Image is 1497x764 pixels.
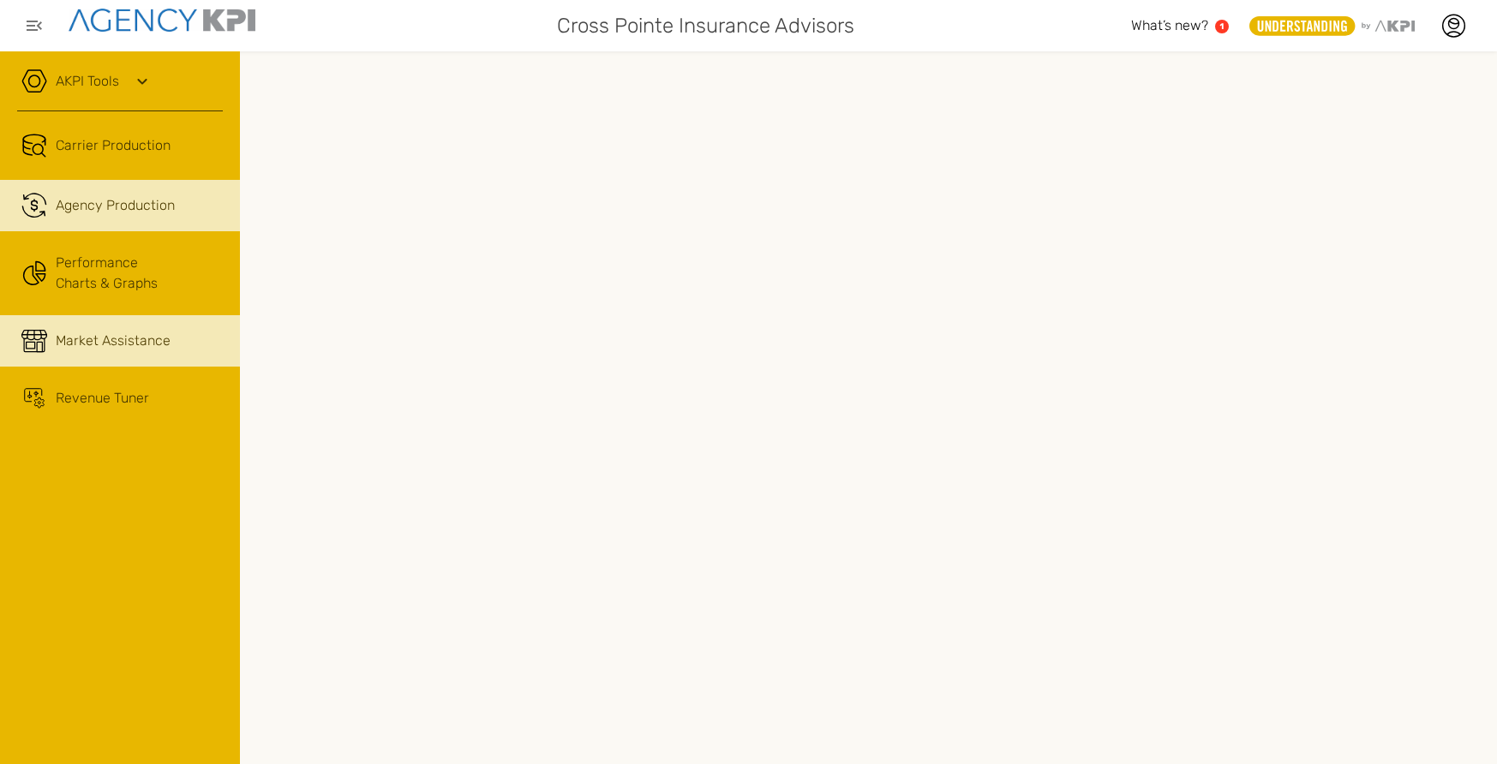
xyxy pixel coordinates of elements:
span: Carrier Production [56,135,171,156]
img: agencykpi-logo-550x69-2d9e3fa8.png [69,9,255,32]
span: Cross Pointe Insurance Advisors [557,10,854,41]
span: Revenue Tuner [56,388,149,409]
span: Market Assistance [56,331,171,351]
a: AKPI Tools [56,71,119,92]
a: 1 [1215,20,1229,33]
span: What’s new? [1131,17,1208,33]
span: Agency Production [56,195,175,216]
text: 1 [1220,21,1225,31]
